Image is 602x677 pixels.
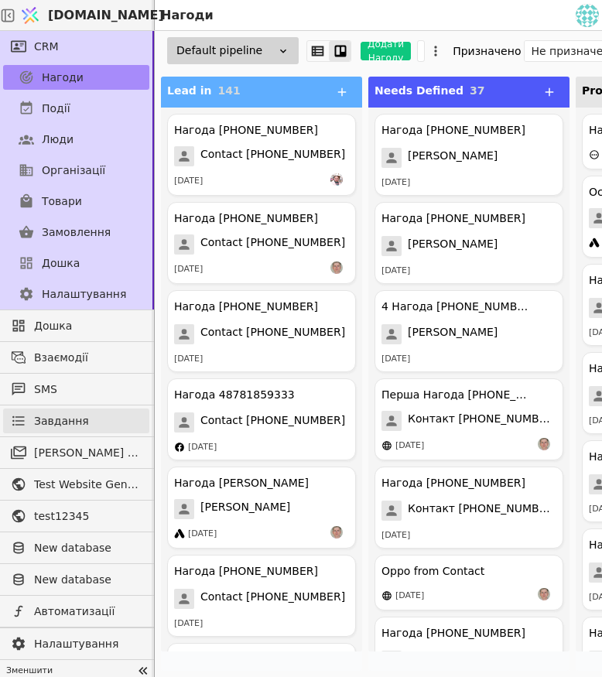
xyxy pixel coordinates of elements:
a: Test Website General template [3,472,149,497]
a: [PERSON_NAME] розсилки [3,440,149,465]
span: SMS [34,381,142,398]
div: Призначено [453,40,521,62]
div: Нагода [PHONE_NUMBER] [174,651,318,668]
img: online-store.svg [381,440,392,451]
span: Налаштування [42,286,126,303]
div: Нагода [PHONE_NUMBER][PERSON_NAME][DATE] [375,114,563,196]
div: Нагода 48781859333Contact [PHONE_NUMBER][DATE] [167,378,356,460]
a: [DOMAIN_NAME] [15,1,155,30]
img: other.svg [589,149,600,160]
span: Контакт [PHONE_NUMBER] [408,501,556,521]
span: [PERSON_NAME] [408,148,498,168]
div: Нагода [PHONE_NUMBER] [174,563,318,580]
span: Contact [PHONE_NUMBER] [200,146,345,166]
a: Дошка [3,313,149,338]
a: Події [3,96,149,121]
div: Oppo from Contact[DATE]РS [375,555,563,610]
span: [PERSON_NAME] [408,324,498,344]
img: РS [538,438,550,450]
div: Перша Нагода [PHONE_NUMBER] [381,387,528,403]
img: Хр [330,173,343,186]
a: Замовлення [3,220,149,244]
a: Завдання [3,409,149,433]
input: Пошук [417,40,425,62]
a: test12345 [3,504,149,528]
span: [PERSON_NAME] [200,499,290,519]
a: SMS [3,377,149,402]
div: 4 Нагода [PHONE_NUMBER][PERSON_NAME][DATE] [375,290,563,372]
div: [DATE] [174,353,203,366]
span: 37 [470,84,484,97]
span: [PERSON_NAME] [408,236,498,256]
div: Нагода [PHONE_NUMBER]Contact [PHONE_NUMBER][DATE]РS [167,202,356,284]
span: Contact [PHONE_NUMBER] [200,412,345,433]
span: Lead in [167,84,212,97]
div: Нагода [PHONE_NUMBER] [381,122,525,138]
a: Товари [3,189,149,214]
img: РS [330,262,343,274]
span: 141 [218,84,241,97]
div: [DATE] [395,439,424,453]
span: Дошка [34,318,142,334]
a: New database [3,567,149,592]
div: [DATE] [174,617,203,631]
span: New database [34,540,142,556]
a: Організації [3,158,149,183]
h2: Нагоди [155,6,214,25]
a: New database [3,535,149,560]
a: Нагоди [3,65,149,90]
span: Дошка [42,255,80,272]
img: РS [330,526,343,539]
div: [DATE] [381,265,410,278]
div: Перша Нагода [PHONE_NUMBER]Контакт [PHONE_NUMBER][DATE]РS [375,378,563,460]
button: Додати Нагоду [361,42,411,60]
span: Contact [PHONE_NUMBER] [200,234,345,255]
div: [DATE] [381,529,410,542]
div: Нагода [PHONE_NUMBER]Contact [PHONE_NUMBER][DATE] [167,290,356,372]
span: Контакт [PHONE_NUMBER] [408,411,556,431]
div: [DATE] [381,176,410,190]
div: Нагода [PERSON_NAME][PERSON_NAME][DATE]РS [167,467,356,549]
span: [PERSON_NAME] розсилки [34,445,142,461]
span: [DOMAIN_NAME] [48,6,164,25]
div: [DATE] [188,441,217,454]
span: Contact [PHONE_NUMBER] [408,651,552,671]
img: online-store.svg [381,590,392,601]
span: Замовлення [42,224,111,241]
span: Взаємодії [34,350,142,366]
div: [DATE] [174,263,203,276]
span: Автоматизації [34,603,142,620]
a: Налаштування [3,282,149,306]
span: Contact [PHONE_NUMBER] [200,589,345,609]
div: Нагода [PHONE_NUMBER]Contact [PHONE_NUMBER][DATE] [167,555,356,637]
span: test12345 [34,508,142,525]
div: Default pipeline [167,37,299,64]
div: Нагода [PHONE_NUMBER] [174,210,318,227]
a: Взаємодії [3,345,149,370]
div: [DATE] [381,353,410,366]
span: Contact [PHONE_NUMBER] [200,324,345,344]
img: google-ads.svg [589,238,600,248]
div: Нагода [PERSON_NAME] [174,475,309,491]
span: Люди [42,132,74,148]
div: Нагода [PHONE_NUMBER] [174,299,318,315]
span: Товари [42,193,82,210]
span: New database [34,572,142,588]
div: Нагода [PHONE_NUMBER][PERSON_NAME][DATE] [375,202,563,284]
div: [DATE] [395,590,424,603]
span: Події [42,101,70,117]
span: Налаштування [34,636,142,652]
img: РS [538,588,550,600]
div: 4 Нагода [PHONE_NUMBER] [381,299,528,315]
a: Налаштування [3,631,149,656]
div: Нагода [PHONE_NUMBER]Contact [PHONE_NUMBER][DATE]Хр [167,114,356,196]
a: Додати Нагоду [351,42,411,60]
div: Нагода 48781859333 [174,387,295,403]
a: CRM [3,34,149,59]
a: Автоматизації [3,599,149,624]
span: CRM [34,39,59,55]
a: Люди [3,127,149,152]
span: Організації [42,162,105,179]
span: Needs Defined [375,84,463,97]
div: Нагода [PHONE_NUMBER]Контакт [PHONE_NUMBER][DATE] [375,467,563,549]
